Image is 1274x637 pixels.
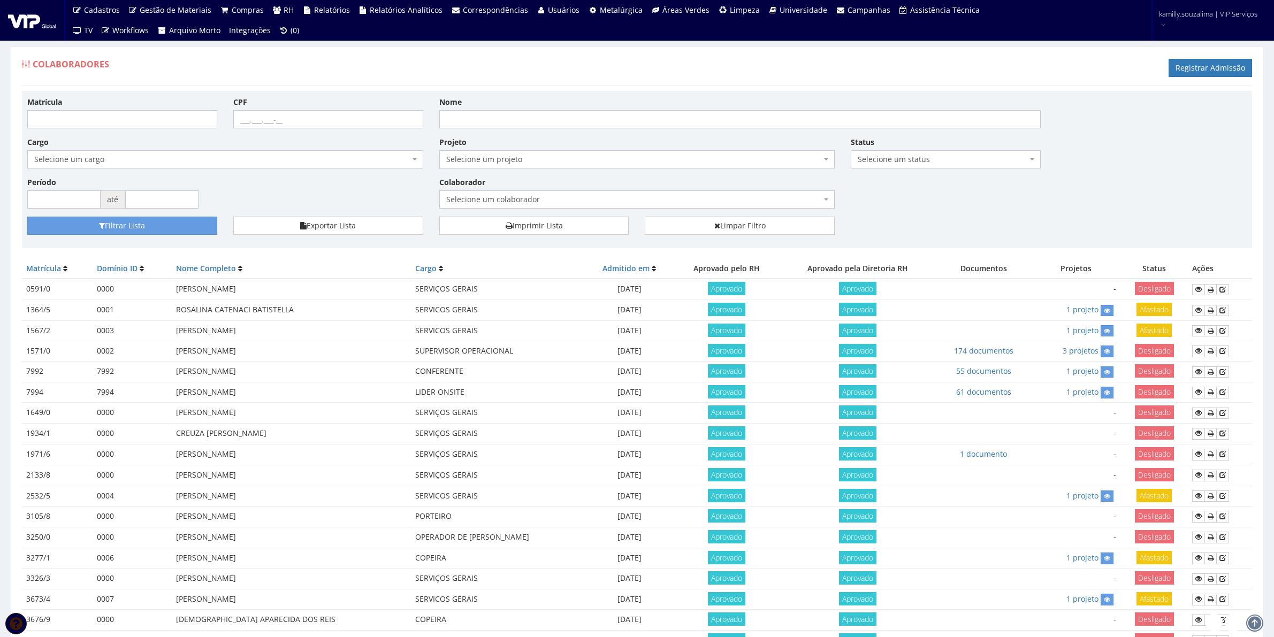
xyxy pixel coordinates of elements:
[585,610,674,631] td: [DATE]
[1066,387,1098,397] a: 1 projeto
[22,382,93,402] td: 7994
[1135,344,1174,357] span: Desligado
[585,589,674,609] td: [DATE]
[1032,444,1120,465] td: -
[1032,465,1120,486] td: -
[1136,303,1172,316] span: Afastado
[97,20,154,41] a: Workflows
[22,320,93,341] td: 1567/2
[172,527,411,548] td: [PERSON_NAME]
[1136,592,1172,605] span: Afastado
[172,548,411,568] td: [PERSON_NAME]
[839,303,876,316] span: Aprovado
[708,468,745,481] span: Aprovado
[22,341,93,361] td: 1571/0
[839,426,876,440] span: Aprovado
[585,527,674,548] td: [DATE]
[585,279,674,300] td: [DATE]
[1135,571,1174,585] span: Desligado
[93,403,172,424] td: 0000
[34,154,410,165] span: Selecione um cargo
[370,5,443,15] span: Relatórios Analíticos
[411,279,585,300] td: SERVIÇOS GERAIS
[93,506,172,527] td: 0000
[27,150,423,168] span: Selecione um cargo
[26,263,61,273] a: Matrícula
[27,217,217,235] button: Filtrar Lista
[172,506,411,527] td: [PERSON_NAME]
[229,25,271,35] span: Integrações
[1135,385,1174,398] span: Desligado
[84,25,93,35] span: TV
[708,364,745,378] span: Aprovado
[22,362,93,382] td: 7992
[97,263,138,273] a: Domínio ID
[93,341,172,361] td: 0002
[172,423,411,444] td: CREUZA [PERSON_NAME]
[935,259,1032,279] th: Documentos
[172,300,411,320] td: ROSALINA CATENACI BATISTELLA
[1135,530,1174,543] span: Desligado
[22,506,93,527] td: 3105/8
[93,548,172,568] td: 0006
[708,551,745,564] span: Aprovado
[172,341,411,361] td: [PERSON_NAME]
[233,97,247,108] label: CPF
[439,150,835,168] span: Selecione um projeto
[1066,490,1098,501] a: 1 projeto
[1120,259,1188,279] th: Status
[172,320,411,341] td: [PERSON_NAME]
[172,362,411,382] td: [PERSON_NAME]
[708,282,745,295] span: Aprovado
[172,569,411,589] td: [PERSON_NAME]
[93,610,172,631] td: 0000
[411,444,585,465] td: SERVIÇOS GERAIS
[1188,259,1252,279] th: Ações
[93,279,172,300] td: 0000
[275,20,304,41] a: (0)
[645,217,835,235] a: Limpar Filtro
[411,382,585,402] td: LIDER ONSITE
[839,405,876,419] span: Aprovado
[708,344,745,357] span: Aprovado
[101,190,125,209] span: até
[585,320,674,341] td: [DATE]
[411,300,585,320] td: SERVICOS GERAIS
[954,346,1013,356] a: 174 documentos
[439,177,485,188] label: Colaborador
[93,300,172,320] td: 0001
[93,569,172,589] td: 0000
[22,589,93,609] td: 3673/4
[960,449,1007,459] a: 1 documento
[708,509,745,523] span: Aprovado
[33,58,109,70] span: Colaboradores
[585,362,674,382] td: [DATE]
[411,465,585,486] td: SERVIÇOS GERAIS
[411,610,585,631] td: COPEIRA
[602,263,650,273] a: Admitido em
[225,20,275,41] a: Integrações
[463,5,528,15] span: Correspondências
[1135,612,1174,626] span: Desligado
[1136,551,1172,564] span: Afastado
[1135,468,1174,481] span: Desligado
[172,403,411,424] td: [PERSON_NAME]
[851,137,874,148] label: Status
[411,589,585,609] td: SERVICOS GERAIS
[439,217,629,235] a: Imprimir Lista
[851,150,1041,168] span: Selecione um status
[1135,447,1174,461] span: Desligado
[1066,366,1098,376] a: 1 projeto
[27,177,56,188] label: Período
[411,506,585,527] td: PORTEIRO
[415,263,437,273] a: Cargo
[93,589,172,609] td: 0007
[411,403,585,424] td: SERVIÇOS GERAIS
[27,137,49,148] label: Cargo
[1032,569,1120,589] td: -
[22,465,93,486] td: 2133/8
[8,12,56,28] img: logo
[1032,259,1120,279] th: Projetos
[22,486,93,506] td: 2532/5
[233,110,423,128] input: ___.___.___-__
